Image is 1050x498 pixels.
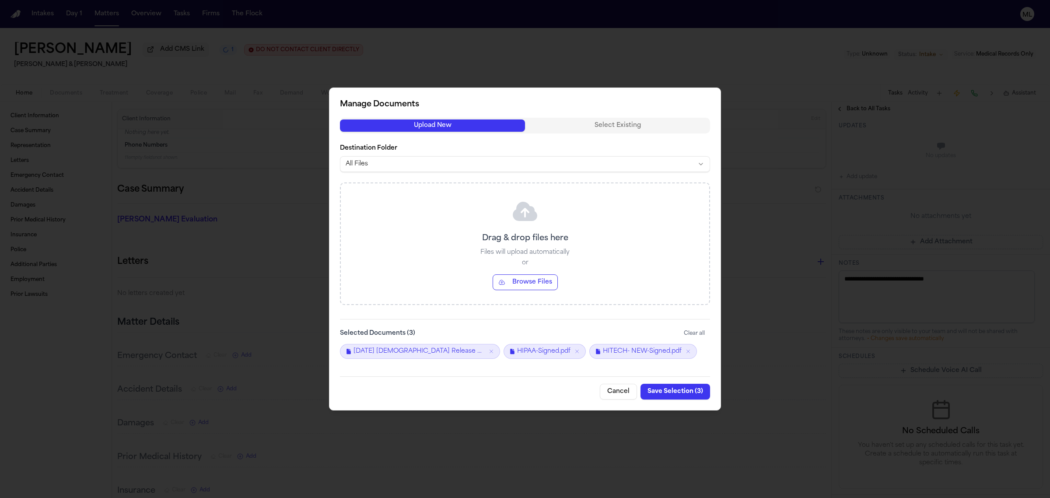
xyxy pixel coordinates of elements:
[522,259,528,267] p: or
[640,384,710,400] button: Save Selection (3)
[340,329,415,338] label: Selected Documents ( 3 )
[482,232,568,245] p: Drag & drop files here
[600,384,637,400] button: Cancel
[353,347,485,356] span: [DATE] [DEMOGRAPHIC_DATA] Release of Information- Signed by [PERSON_NAME].pdf
[685,348,691,354] button: Remove HITECH- NEW-Signed.pdf
[517,347,570,356] span: HIPAA-Signed.pdf
[488,348,494,354] button: Remove 4.7.25 Presbyterian Release of Information- Signed by Ken.pdf
[493,274,558,290] button: Browse Files
[679,326,710,340] button: Clear all
[340,98,710,111] h2: Manage Documents
[574,348,580,354] button: Remove HIPAA-Signed.pdf
[340,119,525,132] button: Upload New
[480,248,570,257] p: Files will upload automatically
[340,144,710,153] label: Destination Folder
[525,119,710,132] button: Select Existing
[603,347,682,356] span: HITECH- NEW-Signed.pdf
